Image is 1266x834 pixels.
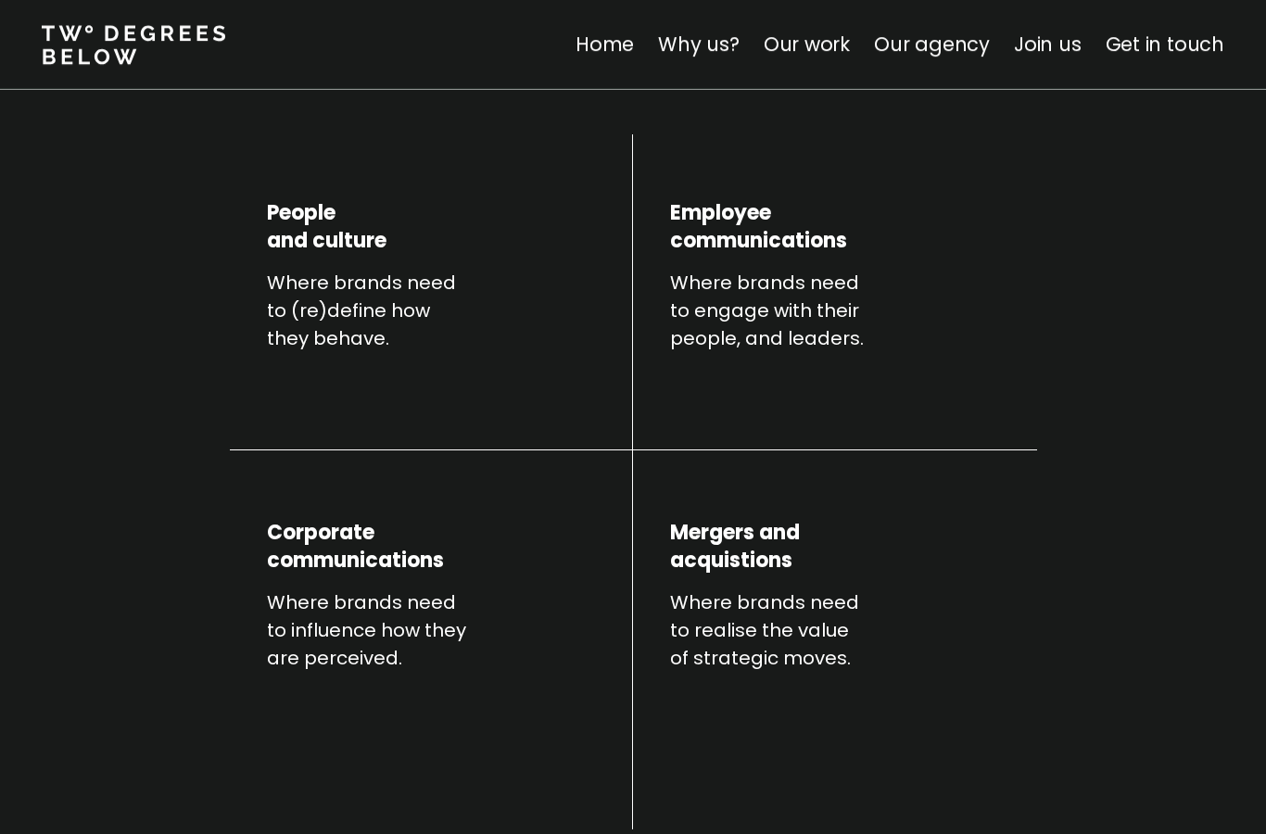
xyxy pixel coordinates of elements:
p: Where brands need to influence how they are perceived. [267,589,493,673]
h4: People and culture [267,145,386,256]
a: Why us? [658,32,740,58]
a: Our agency [874,32,990,58]
a: Home [576,32,634,58]
a: Join us [1014,32,1082,58]
h4: Employee communications [670,145,847,256]
p: Where brands need to (re)define how they behave. [267,270,493,353]
h4: Corporate communications [267,492,444,575]
p: Where brands need to engage with their people, and leaders. [670,270,896,353]
h4: Mergers and acquistions [670,492,800,575]
a: Our work [764,32,850,58]
a: Get in touch [1106,32,1224,58]
p: Where brands need to realise the value of strategic moves. [670,589,896,673]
